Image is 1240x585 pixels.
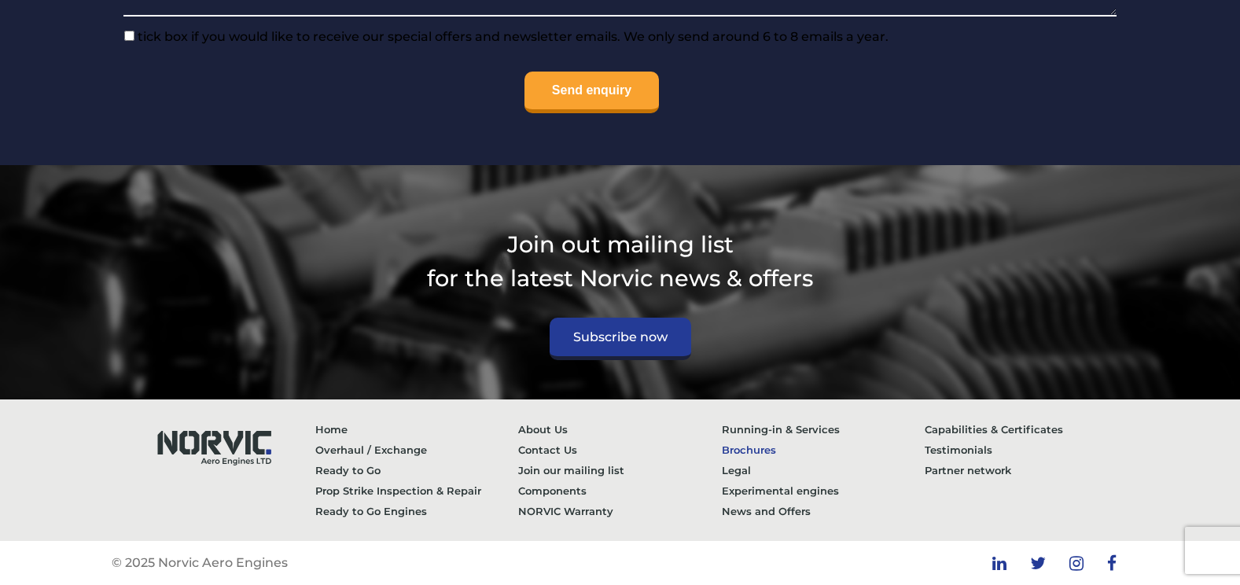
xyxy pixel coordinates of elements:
a: Legal [722,460,925,480]
img: Norvic Aero Engines logo [142,419,284,473]
p: © 2025 Norvic Aero Engines [112,554,288,572]
a: NORVIC Warranty [518,501,722,521]
a: Brochures [722,440,925,460]
a: Capabilities & Certificates [925,419,1128,440]
a: Partner network [925,460,1128,480]
input: Send enquiry [524,72,659,113]
span: tick box if you would like to receive our special offers and newsletter emails. We only send arou... [134,29,889,44]
a: About Us [518,419,722,440]
a: Ready to Go Engines [315,501,519,521]
a: Prop Strike Inspection & Repair [315,480,519,501]
a: Overhaul / Exchange [315,440,519,460]
a: Home [315,419,519,440]
a: Join our mailing list [518,460,722,480]
input: tick box if you would like to receive our special offers and newsletter emails. We only send arou... [124,31,134,41]
a: Ready to Go [315,460,519,480]
a: Components [518,480,722,501]
a: Running-in & Services [722,419,925,440]
a: Testimonials [925,440,1128,460]
a: Contact Us [518,440,722,460]
a: Subscribe now [550,318,691,360]
a: Experimental engines [722,480,925,501]
p: Join out mailing list for the latest Norvic news & offers [112,227,1128,295]
a: News and Offers [722,501,925,521]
